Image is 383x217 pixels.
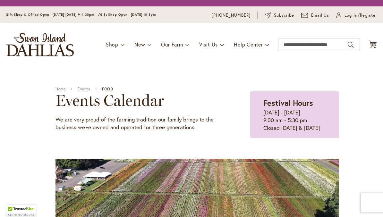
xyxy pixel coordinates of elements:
[6,13,100,17] span: Gift Shop & Office Open - [DATE]-[DATE] 9-4:30pm /
[212,12,251,19] a: [PHONE_NUMBER]
[345,12,377,19] span: Log In/Register
[199,41,218,48] span: Visit Us
[311,12,329,19] span: Email Us
[263,109,326,132] p: [DATE] - [DATE] 9:00 am - 5:30 pm Closed [DATE] & [DATE]
[55,87,65,91] a: Home
[265,12,294,19] a: Subscribe
[78,87,90,91] a: Events
[6,33,74,56] a: store logo
[234,41,263,48] span: Help Center
[263,98,313,108] strong: Festival Hours
[161,41,183,48] span: Our Farm
[106,41,118,48] span: Shop
[102,87,113,91] span: FOOD
[55,116,218,131] p: We are very proud of the farming tradition our family brings to the business we've owned and oper...
[274,12,294,19] span: Subscribe
[336,12,377,19] a: Log In/Register
[348,40,353,50] button: Search
[100,13,156,17] span: Gift Shop Open - [DATE] 10-3pm
[55,91,218,109] h2: Events Calendar
[301,12,329,19] a: Email Us
[134,41,145,48] span: New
